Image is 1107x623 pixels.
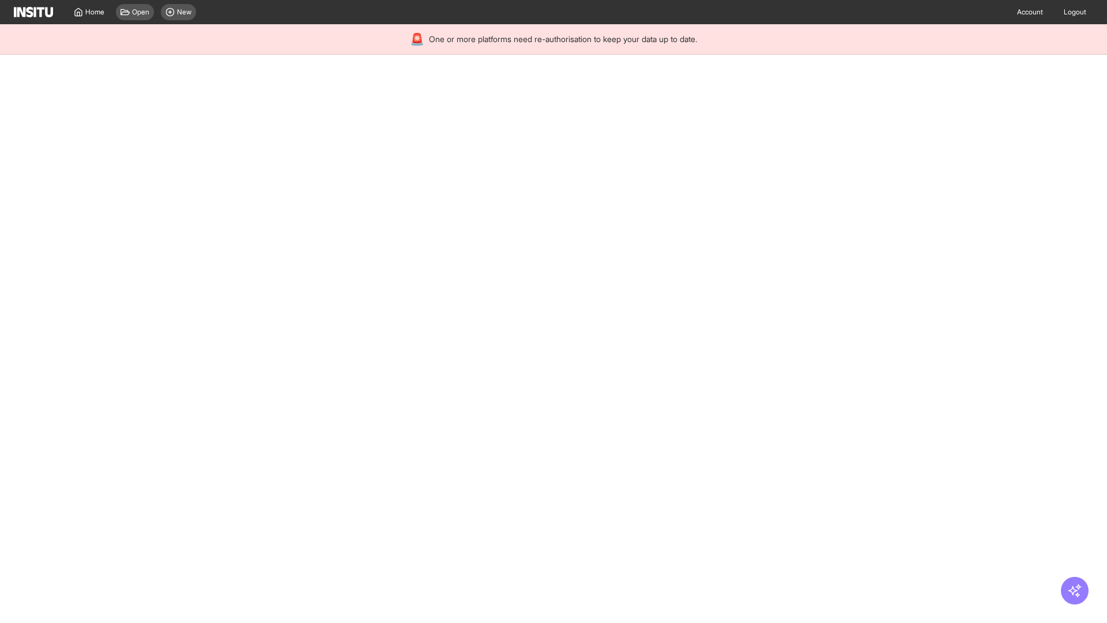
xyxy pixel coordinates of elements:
[177,7,191,17] span: New
[132,7,149,17] span: Open
[429,33,697,45] span: One or more platforms need re-authorisation to keep your data up to date.
[410,31,424,47] div: 🚨
[85,7,104,17] span: Home
[14,7,53,17] img: Logo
